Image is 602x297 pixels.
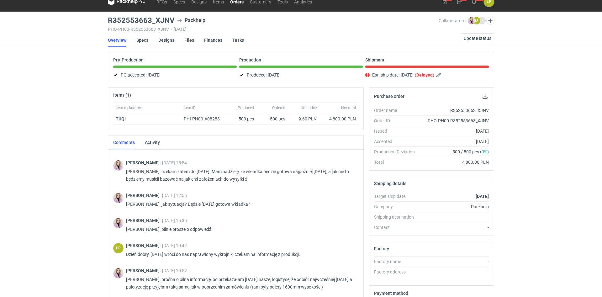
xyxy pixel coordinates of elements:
span: Ordered [272,105,285,110]
span: Item nickname [116,105,141,110]
div: Packhelp [177,17,205,24]
h2: Payment method [374,291,408,296]
div: - [420,258,489,265]
p: [PERSON_NAME], pilnie prosze o odpowiedź [126,225,353,233]
span: [DATE] [401,71,414,79]
figcaption: IK [478,17,486,24]
h2: Factory [374,246,389,251]
div: Order name [374,107,420,114]
p: [PERSON_NAME], czekam zatem do [DATE]. Mam nadzieję, że wkładka będzie gotowa najpóźniej [DATE], ... [126,168,353,183]
div: Factory name [374,258,420,265]
div: Shipping destination [374,214,420,220]
h2: Items (1) [113,93,131,98]
p: [PERSON_NAME], prośba o pilna informację, bo przekazałam [DATE] naszej logistyce, że odbiór najwc... [126,276,353,291]
div: PHO-PH00-R352553663_XJNV [DATE] [108,27,439,32]
a: Designs [158,33,174,47]
span: Update status [464,36,491,40]
button: Download PO [481,93,489,100]
span: Produced [238,105,254,110]
a: Tasks [232,33,244,47]
span: [PERSON_NAME] [126,193,162,198]
div: 4 800.00 PLN [420,159,489,165]
p: Dzień dobry, [DATE] wróci do nas naprawiony wykrojnik, czekam na informację z produkcji. [126,251,353,258]
div: [DATE] [420,138,489,145]
a: Specs [136,33,148,47]
div: PHI-PH00-A08283 [184,116,226,122]
span: [DATE] 10:42 [162,243,187,248]
div: R352553663_XJNV [420,107,489,114]
span: Net total [341,105,356,110]
span: Unit price [301,105,317,110]
div: Accepted [374,138,420,145]
a: Activity [145,135,160,149]
div: 500 pcs [228,113,256,125]
div: Łukasz Postawa [113,243,124,253]
a: Files [184,33,194,47]
em: ( [415,72,416,77]
span: [PERSON_NAME] [126,160,162,165]
div: 500 pcs [256,113,288,125]
p: Production [239,57,261,62]
span: Item ID [184,105,196,110]
span: [PERSON_NAME] [126,268,162,273]
span: [DATE] 15:35 [162,218,187,223]
strong: Delayed [416,72,433,77]
span: [PERSON_NAME] [126,243,162,248]
figcaption: ŁP [473,17,480,24]
a: Overview [108,33,126,47]
p: Shipment [365,57,384,62]
span: [DATE] [268,71,281,79]
span: [DATE] 12:55 [162,193,187,198]
a: TUQI [116,116,126,121]
div: Produced: [239,71,363,79]
div: Production Deviation [374,149,420,155]
img: Klaudia Wiśniewska [113,218,124,228]
button: Edit collaborators [486,17,494,25]
div: - [420,224,489,231]
em: ) [433,72,434,77]
p: Pre-Production [113,57,144,62]
span: [PERSON_NAME] [126,218,162,223]
img: Klaudia Wiśniewska [468,17,475,24]
div: Company [374,204,420,210]
a: Comments [113,135,135,149]
div: Contact [374,224,420,231]
figcaption: ŁP [113,243,124,253]
div: 9.60 PLN [290,116,317,122]
div: Packhelp [420,204,489,210]
button: Update status [461,33,494,43]
div: 4 800.00 PLN [322,116,356,122]
span: 0% [482,149,487,154]
button: Edit estimated shipping date [436,71,443,79]
img: Klaudia Wiśniewska [113,193,124,203]
span: • [171,27,172,32]
div: Total [374,159,420,165]
img: Klaudia Wiśniewska [113,160,124,171]
div: Issued [374,128,420,134]
p: [PERSON_NAME], jak sytuacja? Będzie [DATE] gotowa wkładka? [126,200,353,208]
div: - [420,269,489,275]
div: [DATE] [420,128,489,134]
h2: Shipping details [374,181,406,186]
span: [DATE] 10:52 [162,268,187,273]
div: Target ship date [374,193,420,199]
h2: Purchase order [374,94,404,99]
div: PHO-PH00-R352553663_XJNV [420,118,489,124]
span: 500 / 500 pcs ( ) [452,149,489,155]
span: Collaborators [439,18,465,23]
span: [DATE] 15:54 [162,160,187,165]
strong: [DATE] [476,194,489,199]
h3: R352553663_XJNV [108,17,175,24]
span: [DATE] [148,71,161,79]
div: PO accepted: [113,71,237,79]
a: Finances [204,33,222,47]
div: Order ID [374,118,420,124]
div: Factory address [374,269,420,275]
div: Est. ship date: [365,71,489,79]
img: Klaudia Wiśniewska [113,268,124,278]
